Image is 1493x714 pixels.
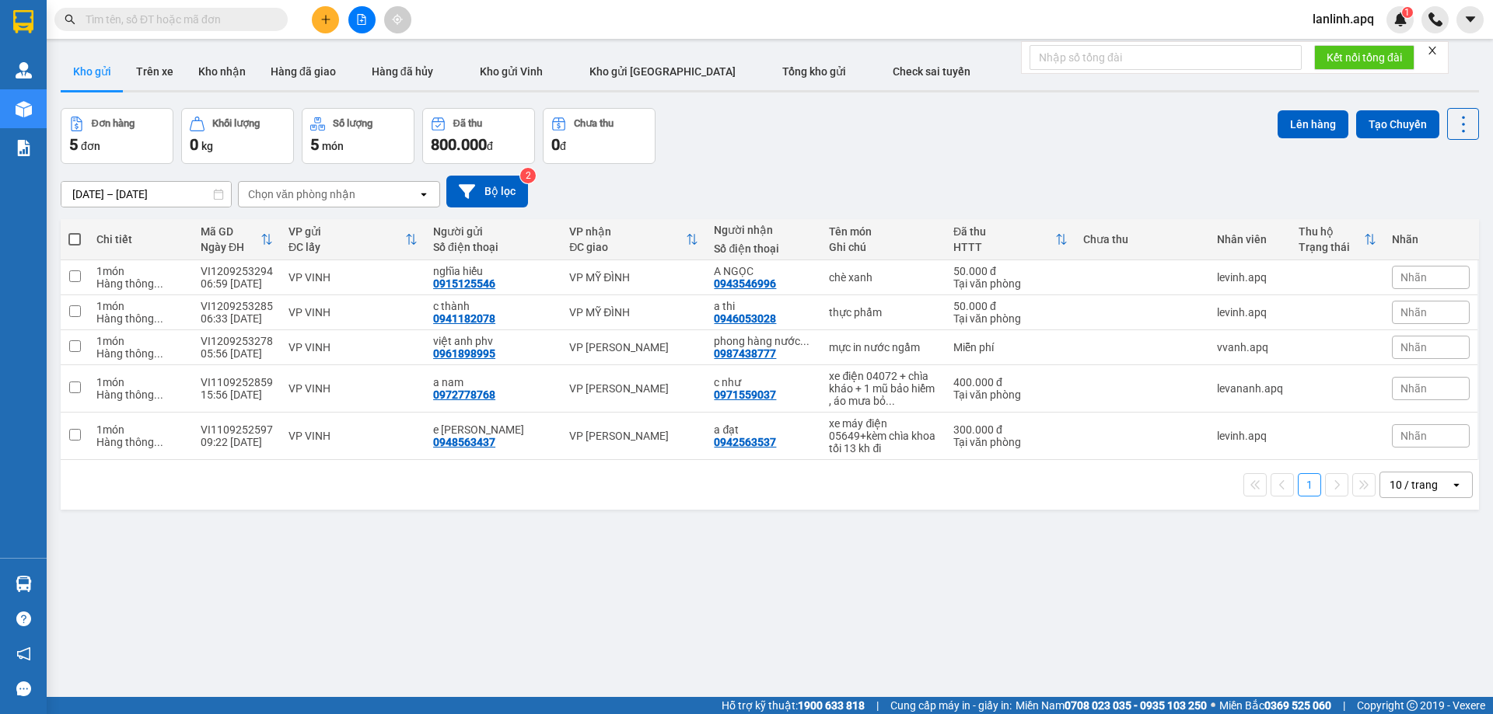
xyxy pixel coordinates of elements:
[1407,700,1418,711] span: copyright
[61,182,231,207] input: Select a date range.
[829,442,938,455] div: tối 13 kh đi
[829,417,938,442] div: xe máy điện 05649+kèm chìa khoa
[953,423,1068,436] div: 300.000 đ
[829,241,938,253] div: Ghi chú
[124,53,186,90] button: Trên xe
[61,53,124,90] button: Kho gửi
[1016,697,1207,714] span: Miền Nam
[154,436,163,448] span: ...
[96,335,185,347] div: 1 món
[589,65,736,78] span: Kho gửi [GEOGRAPHIC_DATA]
[288,225,405,238] div: VP gửi
[1314,45,1414,70] button: Kết nối tổng đài
[96,233,185,246] div: Chi tiết
[953,436,1068,448] div: Tại văn phòng
[190,135,198,154] span: 0
[86,11,269,28] input: Tìm tên, số ĐT hoặc mã đơn
[480,65,543,78] span: Kho gửi Vinh
[1030,45,1302,70] input: Nhập số tổng đài
[258,53,348,90] button: Hàng đã giao
[574,118,614,129] div: Chưa thu
[16,101,32,117] img: warehouse-icon
[1217,341,1283,354] div: vvanh.apq
[92,118,135,129] div: Đơn hàng
[96,388,185,401] div: Hàng thông thường
[65,14,75,25] span: search
[392,14,403,25] span: aim
[1393,12,1407,26] img: icon-new-feature
[201,241,260,253] div: Ngày ĐH
[433,388,495,401] div: 0972778768
[1343,697,1345,714] span: |
[320,14,331,25] span: plus
[453,118,482,129] div: Đã thu
[1217,271,1283,284] div: levinh.apq
[714,265,813,277] div: A NGỌC
[953,376,1068,388] div: 400.000 đ
[418,188,430,200] svg: open
[433,423,554,436] div: e kim oanh
[431,135,487,154] span: 800.000
[201,225,260,238] div: Mã GD
[288,271,418,284] div: VP VINH
[154,312,163,325] span: ...
[569,382,698,395] div: VP [PERSON_NAME]
[1211,702,1215,709] span: ⚪️
[96,265,185,277] div: 1 món
[181,108,294,164] button: Khối lượng0kg
[953,277,1068,290] div: Tại văn phòng
[1400,382,1427,395] span: Nhãn
[433,265,554,277] div: nghĩa hiếu
[569,430,698,442] div: VP [PERSON_NAME]
[829,341,938,354] div: mực in nước ngầm
[201,335,273,347] div: VI1209253278
[782,65,846,78] span: Tổng kho gửi
[154,388,163,401] span: ...
[433,347,495,360] div: 0961898995
[1402,7,1413,18] sup: 1
[288,341,418,354] div: VP VINH
[1264,699,1331,712] strong: 0369 525 060
[288,241,405,253] div: ĐC lấy
[348,6,376,33] button: file-add
[96,436,185,448] div: Hàng thông thường
[953,241,1055,253] div: HTTT
[372,65,433,78] span: Hàng đã hủy
[1456,6,1484,33] button: caret-down
[1299,241,1364,253] div: Trạng thái
[953,300,1068,312] div: 50.000 đ
[1065,699,1207,712] strong: 0708 023 035 - 0935 103 250
[302,108,414,164] button: Số lượng5món
[1404,7,1410,18] span: 1
[800,335,809,347] span: ...
[248,186,355,202] div: Chọn văn phòng nhận
[81,140,100,152] span: đơn
[433,277,495,290] div: 0915125546
[1217,430,1283,442] div: levinh.apq
[201,312,273,325] div: 06:33 [DATE]
[714,436,776,448] div: 0942563537
[1300,9,1386,29] span: lanlinh.apq
[520,168,536,183] sup: 2
[543,108,656,164] button: Chưa thu0đ
[1400,306,1427,319] span: Nhãn
[201,265,273,277] div: VI1209253294
[487,140,493,152] span: đ
[569,241,686,253] div: ĐC giao
[714,242,813,255] div: Số điện thoại
[310,135,319,154] span: 5
[551,135,560,154] span: 0
[798,699,865,712] strong: 1900 633 818
[946,219,1075,260] th: Toggle SortBy
[201,376,273,388] div: VI1109252859
[96,300,185,312] div: 1 món
[433,300,554,312] div: c thành
[312,6,339,33] button: plus
[569,225,686,238] div: VP nhận
[714,277,776,290] div: 0943546996
[193,219,281,260] th: Toggle SortBy
[69,135,78,154] span: 5
[1217,306,1283,319] div: levinh.apq
[714,388,776,401] div: 0971559037
[893,65,970,78] span: Check sai tuyến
